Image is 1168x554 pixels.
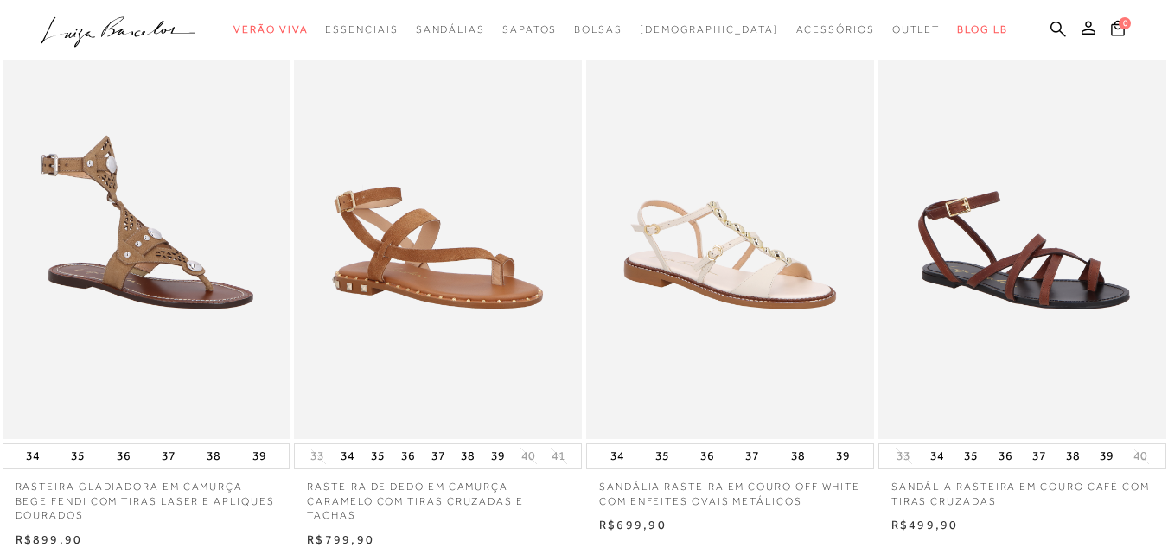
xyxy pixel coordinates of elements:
button: 37 [426,444,450,468]
a: categoryNavScreenReaderText [325,14,398,46]
button: 33 [891,448,916,464]
a: SANDÁLIA RASTEIRA EM COURO OFF WHITE COM ENFEITES OVAIS METÁLICOS SANDÁLIA RASTEIRA EM COURO OFF ... [588,10,872,436]
a: SANDÁLIA RASTEIRA EM COURO CAFÉ COM TIRAS CRUZADAS [878,469,1166,509]
button: 33 [305,448,329,464]
a: SANDÁLIA RASTEIRA EM COURO CAFÉ COM TIRAS CRUZADAS SANDÁLIA RASTEIRA EM COURO CAFÉ COM TIRAS CRUZ... [880,10,1165,436]
button: 40 [516,448,540,464]
a: BLOG LB [957,14,1007,46]
button: 34 [925,444,949,468]
button: 36 [112,444,136,468]
span: Essenciais [325,23,398,35]
span: R$499,90 [891,518,959,532]
span: R$699,90 [599,518,667,532]
button: 38 [456,444,480,468]
a: SANDÁLIA RASTEIRA EM COURO OFF WHITE COM ENFEITES OVAIS METÁLICOS [586,469,874,509]
button: 36 [396,444,420,468]
button: 37 [1027,444,1051,468]
button: 37 [156,444,181,468]
button: 35 [650,444,674,468]
a: categoryNavScreenReaderText [233,14,308,46]
span: Sandálias [416,23,485,35]
button: 36 [993,444,1018,468]
a: RASTEIRA GLADIADORA EM CAMURÇA BEGE FENDI COM TIRAS LASER E APLIQUES DOURADOS RASTEIRA GLADIADORA... [4,10,289,436]
a: RASTEIRA DE DEDO EM CAMURÇA CARAMELO COM TIRAS CRUZADAS E TACHAS [294,469,582,523]
button: 34 [21,444,45,468]
img: RASTEIRA GLADIADORA EM CAMURÇA BEGE FENDI COM TIRAS LASER E APLIQUES DOURADOS [4,10,289,436]
a: categoryNavScreenReaderText [796,14,875,46]
img: SANDÁLIA RASTEIRA EM COURO CAFÉ COM TIRAS CRUZADAS [880,10,1165,436]
a: categoryNavScreenReaderText [892,14,941,46]
span: R$799,90 [307,532,374,546]
img: RASTEIRA DE DEDO EM CAMURÇA CARAMELO COM TIRAS CRUZADAS E TACHAS [296,10,580,436]
span: Outlet [892,23,941,35]
span: Sapatos [502,23,557,35]
a: categoryNavScreenReaderText [502,14,557,46]
img: SANDÁLIA RASTEIRA EM COURO OFF WHITE COM ENFEITES OVAIS METÁLICOS [588,10,872,436]
span: 0 [1119,17,1131,29]
button: 39 [486,444,510,468]
button: 35 [66,444,90,468]
a: RASTEIRA GLADIADORA EM CAMURÇA BEGE FENDI COM TIRAS LASER E APLIQUES DOURADOS [3,469,290,523]
a: categoryNavScreenReaderText [574,14,622,46]
a: categoryNavScreenReaderText [416,14,485,46]
button: 37 [740,444,764,468]
button: 35 [366,444,390,468]
button: 39 [247,444,271,468]
button: 38 [1061,444,1085,468]
span: BLOG LB [957,23,1007,35]
span: R$899,90 [16,532,83,546]
a: noSubCategoriesText [640,14,779,46]
button: 34 [605,444,629,468]
button: 41 [546,448,571,464]
button: 35 [959,444,983,468]
button: 38 [786,444,810,468]
button: 39 [831,444,855,468]
span: Verão Viva [233,23,308,35]
span: Acessórios [796,23,875,35]
button: 34 [335,444,360,468]
span: [DEMOGRAPHIC_DATA] [640,23,779,35]
button: 38 [201,444,226,468]
span: Bolsas [574,23,622,35]
button: 36 [695,444,719,468]
button: 39 [1095,444,1119,468]
button: 0 [1106,19,1130,42]
a: RASTEIRA DE DEDO EM CAMURÇA CARAMELO COM TIRAS CRUZADAS E TACHAS RASTEIRA DE DEDO EM CAMURÇA CARA... [296,10,580,436]
button: 40 [1128,448,1152,464]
